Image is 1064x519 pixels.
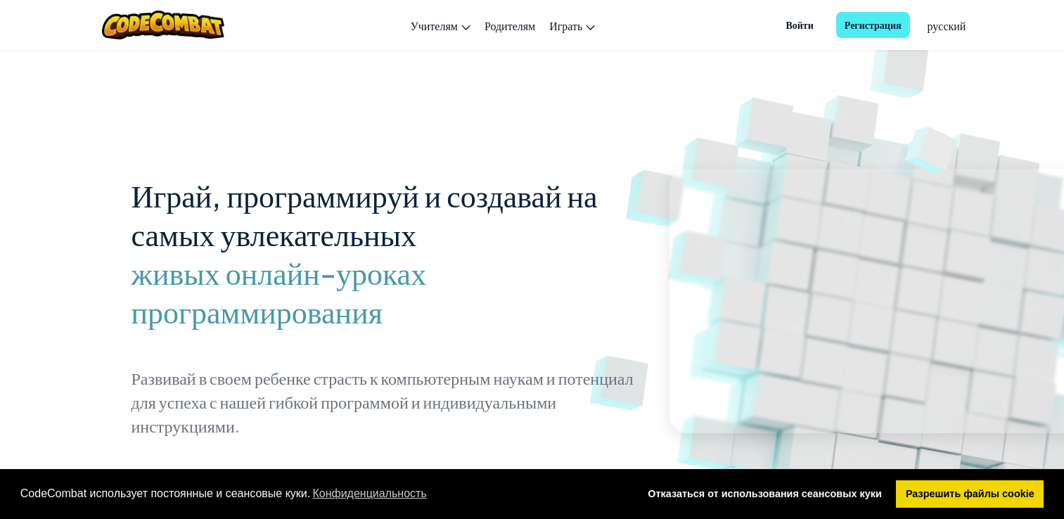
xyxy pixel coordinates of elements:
[132,253,649,331] span: живых онлайн-уроках программирования
[132,366,649,437] p: Развивай в своем ребенке страсть к компьютерным наукам и потенциал для успеха с нашей гибкой прог...
[310,483,429,504] a: Узнать больше о файлах cookie
[102,11,225,39] img: CodeCombat logo
[132,175,598,253] span: Играй, программируй и создавай на самых увлекательных
[410,18,458,33] span: Учителям
[884,104,982,193] img: Перекрывающиеся кубы
[639,480,891,508] a: Запретить файлы cookie
[549,18,582,33] span: Играть
[836,12,910,38] button: Регистрация
[921,6,973,44] a: русский
[928,18,966,33] span: русский
[896,480,1044,508] a: Разрешить использование файлов cookie
[477,6,542,44] a: Родителям
[403,6,477,44] a: Учителям
[777,12,821,38] button: Войти
[542,6,602,44] a: Играть
[20,487,310,499] font: CodeCombat использует постоянные и сеансовые куки.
